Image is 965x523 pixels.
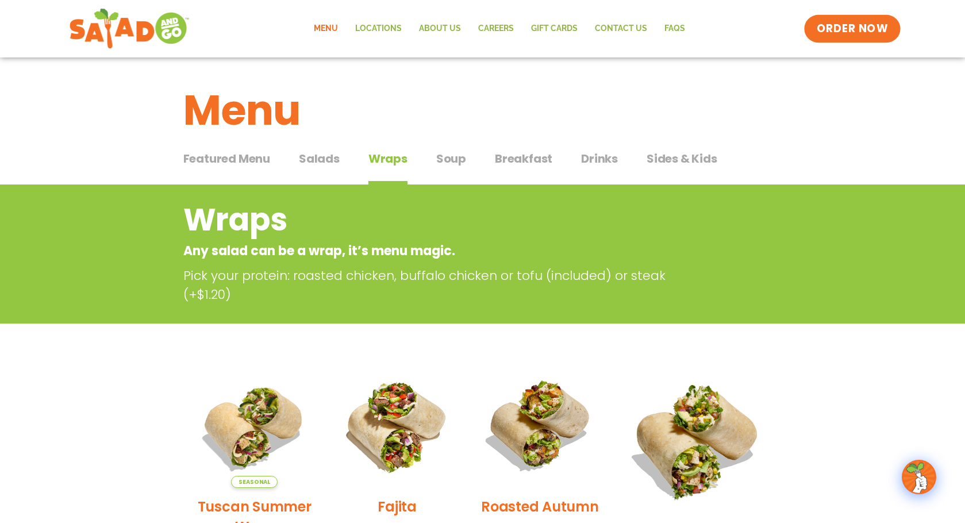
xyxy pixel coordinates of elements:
[436,150,466,167] span: Soup
[183,197,690,243] h2: Wraps
[620,363,774,516] img: Product photo for BBQ Ranch Wrap
[183,266,695,304] p: Pick your protein: roasted chicken, buffalo chicken or tofu (included) or steak (+$1.20)
[481,497,599,517] h2: Roasted Autumn
[656,16,694,42] a: FAQs
[183,241,690,260] p: Any salad can be a wrap, it’s menu magic.
[299,150,340,167] span: Salads
[305,16,694,42] nav: Menu
[368,150,407,167] span: Wraps
[305,16,347,42] a: Menu
[647,150,717,167] span: Sides & Kids
[470,16,522,42] a: Careers
[183,79,782,141] h1: Menu
[586,16,656,42] a: Contact Us
[477,363,602,488] img: Product photo for Roasted Autumn Wrap
[347,16,410,42] a: Locations
[183,150,270,167] span: Featured Menu
[522,16,586,42] a: GIFT CARDS
[495,150,552,167] span: Breakfast
[804,15,901,43] a: ORDER NOW
[192,363,317,488] img: Product photo for Tuscan Summer Wrap
[903,461,935,493] img: wpChatIcon
[378,497,417,517] h2: Fajita
[581,150,618,167] span: Drinks
[817,21,888,36] span: ORDER NOW
[231,476,278,488] span: Seasonal
[183,146,782,185] div: Tabbed content
[410,16,470,42] a: About Us
[69,6,190,52] img: new-SAG-logo-768×292
[335,363,460,488] img: Product photo for Fajita Wrap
